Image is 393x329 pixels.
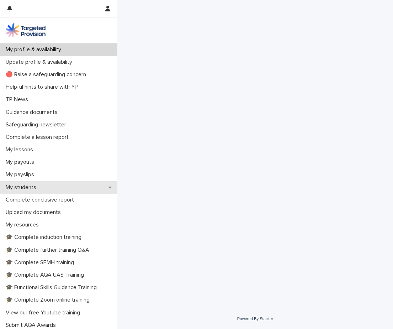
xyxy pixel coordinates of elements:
[3,259,80,266] p: 🎓 Complete SEMH training
[3,221,44,228] p: My resources
[3,234,87,241] p: 🎓 Complete induction training
[3,322,62,329] p: Submit AQA Awards
[3,209,67,216] p: Upload my documents
[3,272,90,278] p: 🎓 Complete AQA UAS Training
[6,23,46,37] img: M5nRWzHhSzIhMunXDL62
[3,71,92,78] p: 🔴 Raise a safeguarding concern
[3,96,34,103] p: TP News
[3,284,102,291] p: 🎓 Functional Skills Guidance Training
[3,184,42,191] p: My students
[3,134,74,141] p: Complete a lesson report
[3,109,63,116] p: Guidance documents
[3,121,72,128] p: Safeguarding newsletter
[3,197,80,203] p: Complete conclusive report
[3,247,95,254] p: 🎓 Complete further training Q&A
[3,146,39,153] p: My lessons
[3,59,78,66] p: Update profile & availability
[3,297,95,303] p: 🎓 Complete Zoom online training
[3,171,40,178] p: My payslips
[3,309,86,316] p: View our free Youtube training
[3,84,84,90] p: Helpful hints to share with YP
[3,159,40,166] p: My payouts
[3,46,67,53] p: My profile & availability
[237,317,273,321] a: Powered By Stacker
